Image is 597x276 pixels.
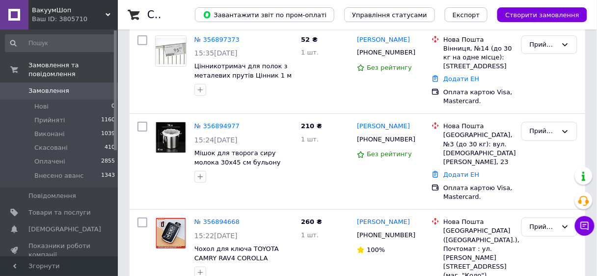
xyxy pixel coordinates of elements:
[194,149,281,175] a: Мішок для творога сиру молока 30х45 см бульону соку та подіб нейлон
[575,216,595,236] button: Чат з покупцем
[344,7,435,22] button: Управління статусами
[28,225,101,234] span: [DEMOGRAPHIC_DATA]
[443,35,513,44] div: Нова Пошта
[443,75,479,83] a: Додати ЕН
[367,246,385,253] span: 100%
[5,34,116,52] input: Пошук
[443,218,513,226] div: Нова Пошта
[194,136,238,144] span: 15:24[DATE]
[443,44,513,71] div: Вінниця, №14 (до 30 кг на одне місце): [STREET_ADDRESS]
[357,35,410,45] a: [PERSON_NAME]
[355,229,416,242] div: [PHONE_NUMBER]
[28,86,69,95] span: Замовлення
[194,36,240,43] a: № 356897373
[34,143,68,152] span: Скасовані
[155,35,187,67] a: Фото товару
[355,46,416,59] div: [PHONE_NUMBER]
[28,242,91,259] span: Показники роботи компанії
[156,122,186,153] img: Фото товару
[28,61,118,79] span: Замовлення та повідомлення
[28,208,91,217] span: Товари та послуги
[101,116,115,125] span: 1160
[453,11,480,19] span: Експорт
[301,49,319,56] span: 1 шт.
[367,64,412,71] span: Без рейтингу
[105,143,115,152] span: 410
[505,11,579,19] span: Створити замовлення
[155,122,187,153] a: Фото товару
[194,218,240,225] a: № 356894668
[203,10,326,19] span: Завантажити звіт по пром-оплаті
[101,157,115,166] span: 2855
[34,130,65,138] span: Виконані
[34,102,49,111] span: Нові
[301,136,319,143] span: 1 шт.
[28,192,76,200] span: Повідомлення
[32,15,118,24] div: Ваш ID: 3805710
[357,218,410,227] a: [PERSON_NAME]
[488,11,587,18] a: Створити замовлення
[301,218,322,225] span: 260 ₴
[367,150,412,158] span: Без рейтингу
[301,231,319,239] span: 1 шт.
[443,131,513,166] div: [GEOGRAPHIC_DATA], №3 (до 30 кг): вул. [DEMOGRAPHIC_DATA] [PERSON_NAME], 23
[156,38,186,64] img: Фото товару
[147,9,247,21] h1: Список замовлень
[32,6,106,15] span: ВакуумШоп
[195,7,334,22] button: Завантажити звіт по пром-оплаті
[443,88,513,106] div: Оплата картою Visa, Mastercard.
[355,133,416,146] div: [PHONE_NUMBER]
[194,62,292,79] a: Цінникотримач для полок з металевих прутів Цінник 1 м
[530,222,557,232] div: Прийнято
[34,171,83,180] span: Внесено аванс
[34,116,65,125] span: Прийняті
[443,122,513,131] div: Нова Пошта
[34,157,65,166] span: Оплачені
[111,102,115,111] span: 0
[194,232,238,240] span: 15:22[DATE]
[155,218,187,249] a: Фото товару
[101,171,115,180] span: 1343
[156,218,186,248] img: Фото товару
[352,11,427,19] span: Управління статусами
[497,7,587,22] button: Створити замовлення
[301,36,318,43] span: 52 ₴
[443,184,513,201] div: Оплата картою Visa, Mastercard.
[443,171,479,178] a: Додати ЕН
[194,122,240,130] a: № 356894977
[101,130,115,138] span: 1039
[530,126,557,137] div: Прийнято
[194,49,238,57] span: 15:35[DATE]
[530,40,557,50] div: Прийнято
[445,7,488,22] button: Експорт
[301,122,322,130] span: 210 ₴
[357,122,410,131] a: [PERSON_NAME]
